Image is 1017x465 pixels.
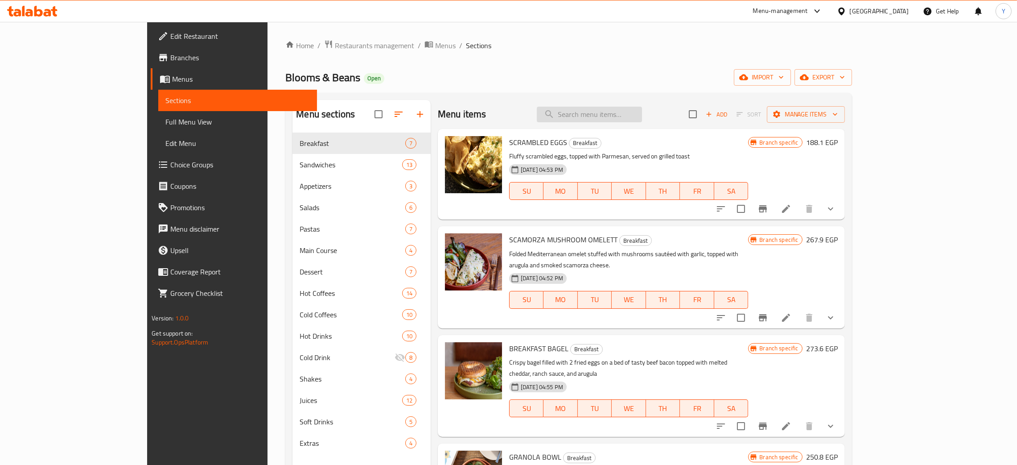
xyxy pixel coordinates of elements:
div: Shakes [300,374,405,384]
button: Manage items [767,106,845,123]
span: TH [650,402,677,415]
h6: 267.9 EGP [806,233,838,246]
div: Hot Drinks10 [292,325,431,347]
div: Cold Coffees10 [292,304,431,325]
span: MO [547,185,574,198]
span: WE [615,293,642,306]
button: FR [680,182,714,200]
a: Edit menu item [781,203,791,214]
div: Breakfast [619,235,652,246]
span: Select to update [732,308,750,327]
button: TH [646,399,680,417]
span: 10 [403,311,416,319]
span: Sort sections [388,104,409,125]
button: FR [680,399,714,417]
span: TU [581,402,609,415]
span: [DATE] 04:55 PM [517,383,567,391]
span: SA [718,293,745,306]
span: Coupons [170,181,310,191]
a: Coupons [151,175,317,197]
span: WE [615,402,642,415]
span: Restaurants management [335,40,414,51]
span: Menu disclaimer [170,224,310,234]
span: Select to update [732,417,750,436]
div: items [405,224,416,234]
span: 12 [403,396,416,405]
div: [GEOGRAPHIC_DATA] [850,6,909,16]
div: Juices12 [292,390,431,411]
button: show more [820,307,841,328]
button: TU [578,182,612,200]
a: Menus [151,68,317,90]
li: / [418,40,421,51]
div: Soft Drinks5 [292,411,431,432]
span: 7 [406,225,416,233]
p: Fluffy scrambled eggs, topped with Parmesan, served on grilled toast [509,151,748,162]
span: Get support on: [152,328,193,339]
div: Hot Coffees14 [292,282,431,304]
span: 1.0.0 [175,312,189,324]
span: 13 [403,161,416,169]
div: Open [364,73,384,84]
button: delete [799,415,820,437]
span: SA [718,402,745,415]
h6: 250.8 EGP [806,451,838,463]
span: Blooms & Beans [285,67,360,87]
span: FR [683,402,711,415]
span: 8 [406,353,416,362]
span: Upsell [170,245,310,256]
span: Sections [165,95,310,106]
div: items [405,202,416,213]
span: 7 [406,268,416,276]
span: Add item [702,108,731,121]
a: Support.OpsPlatform [152,336,208,348]
button: SA [714,291,749,309]
span: Edit Restaurant [170,31,310,42]
span: SA [718,185,745,198]
span: Full Menu View [165,116,310,127]
span: Branch specific [756,453,802,461]
button: Branch-specific-item [752,307,774,328]
div: items [405,374,416,384]
span: Dessert [300,266,405,277]
a: Menus [424,40,456,51]
span: SU [513,293,540,306]
a: Restaurants management [324,40,414,51]
div: Appetizers [300,181,405,191]
span: 4 [406,246,416,255]
h2: Menu sections [296,108,355,121]
button: WE [612,182,646,200]
span: SU [513,402,540,415]
span: Breakfast [564,453,595,463]
div: items [402,309,416,320]
span: Open [364,75,384,82]
span: Cold Coffees [300,309,402,320]
a: Branches [151,47,317,68]
span: Soft Drinks [300,416,405,427]
button: MO [543,399,578,417]
button: sort-choices [710,415,732,437]
a: Choice Groups [151,154,317,175]
span: [DATE] 04:53 PM [517,166,567,174]
div: Extras [300,438,405,448]
span: Branch specific [756,344,802,353]
div: Dessert7 [292,261,431,282]
span: Sandwiches [300,159,402,170]
a: Edit menu item [781,421,791,432]
button: FR [680,291,714,309]
button: SU [509,291,543,309]
input: search [537,107,642,122]
span: [DATE] 04:52 PM [517,274,567,282]
a: Full Menu View [158,111,317,133]
div: items [402,331,416,341]
span: Select section first [731,108,767,121]
svg: Show Choices [825,203,836,214]
button: Branch-specific-item [752,198,774,220]
button: delete [799,198,820,220]
span: FR [683,185,711,198]
button: TH [646,182,680,200]
span: MO [547,293,574,306]
span: Hot Drinks [300,331,402,341]
span: Branches [170,52,310,63]
a: Sections [158,90,317,111]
